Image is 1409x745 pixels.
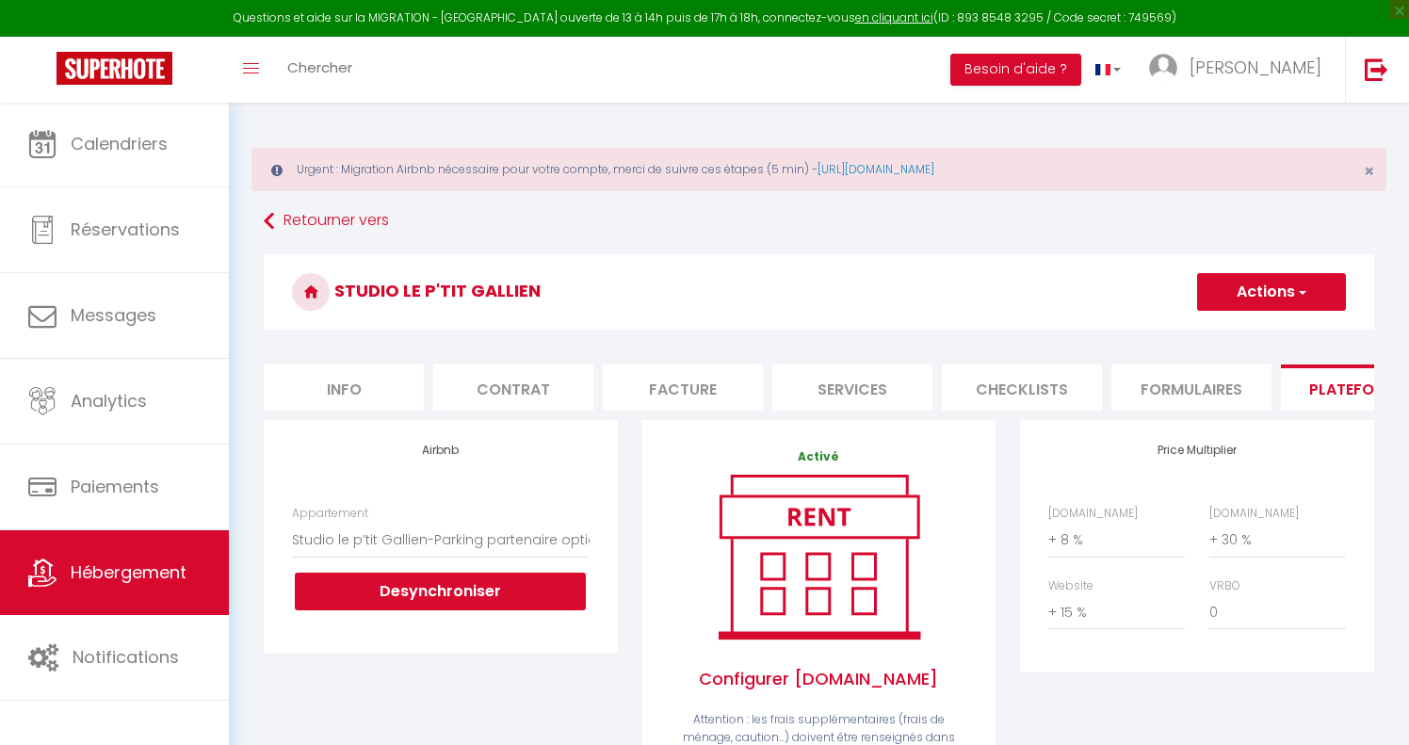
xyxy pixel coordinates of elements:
li: Services [772,364,932,411]
img: rent.png [699,466,939,647]
span: [PERSON_NAME] [1190,56,1321,79]
li: Checklists [942,364,1102,411]
li: Facture [603,364,763,411]
label: Appartement [292,505,368,523]
span: Réservations [71,218,180,241]
button: Close [1364,163,1374,180]
a: Retourner vers [264,204,1374,238]
button: Besoin d'aide ? [950,54,1081,86]
li: Info [264,364,424,411]
p: Activé [671,448,967,466]
span: Hébergement [71,560,186,584]
img: logout [1365,57,1388,81]
label: Website [1048,577,1093,595]
span: Paiements [71,475,159,498]
span: × [1364,159,1374,183]
span: Calendriers [71,132,168,155]
label: [DOMAIN_NAME] [1209,505,1299,523]
a: Chercher [273,37,366,103]
a: ... [PERSON_NAME] [1135,37,1345,103]
span: Messages [71,303,156,327]
h4: Airbnb [292,444,589,457]
a: en cliquant ici [855,9,933,25]
span: Notifications [73,645,179,669]
li: Contrat [433,364,593,411]
li: Formulaires [1111,364,1271,411]
span: Chercher [287,57,352,77]
h3: Studio le P'tit Gallien [264,254,1374,330]
button: Desynchroniser [295,573,586,610]
label: [DOMAIN_NAME] [1048,505,1138,523]
a: [URL][DOMAIN_NAME] [818,161,934,177]
span: Configurer [DOMAIN_NAME] [671,647,967,711]
img: Super Booking [57,52,172,85]
img: ... [1149,54,1177,82]
div: Urgent : Migration Airbnb nécessaire pour votre compte, merci de suivre ces étapes (5 min) - [251,148,1386,191]
h4: Price Multiplier [1048,444,1345,457]
span: Analytics [71,389,147,413]
button: Actions [1197,273,1346,311]
label: VRBO [1209,577,1240,595]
